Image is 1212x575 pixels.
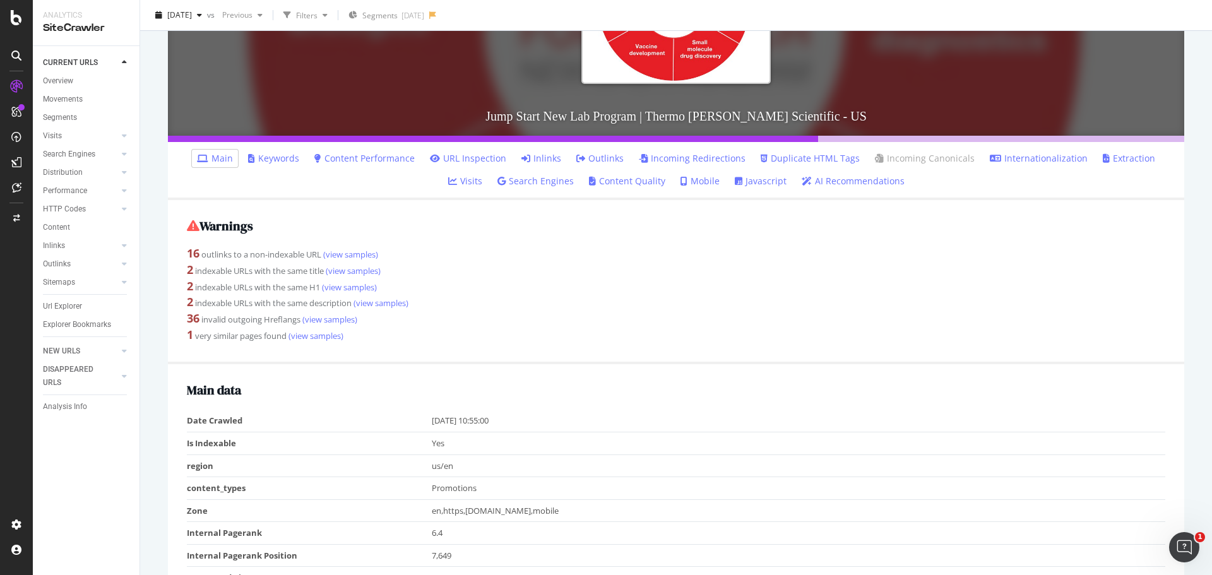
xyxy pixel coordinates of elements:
span: vs [207,9,217,20]
a: AI Recommendations [802,175,905,187]
div: Segments [43,111,77,124]
a: Javascript [735,175,787,187]
span: Segments [362,10,398,21]
button: [DATE] [150,5,207,25]
div: Analytics [43,10,129,21]
a: NEW URLS [43,345,118,358]
a: Segments [43,111,131,124]
button: Filters [278,5,333,25]
h3: Jump Start New Lab Program | Thermo [PERSON_NAME] Scientific - US [168,97,1184,136]
div: Search Engines [43,148,95,161]
a: Search Engines [43,148,118,161]
div: Outlinks [43,258,71,271]
a: Outlinks [43,258,118,271]
a: Search Engines [497,175,574,187]
a: Movements [43,93,131,106]
a: Main [197,152,233,165]
div: very similar pages found [187,327,1165,343]
a: (view samples) [352,297,408,309]
a: Incoming Canonicals [875,152,975,165]
a: (view samples) [324,265,381,276]
td: us/en [432,454,1166,477]
div: outlinks to a non-indexable URL [187,246,1165,262]
iframe: Intercom live chat [1169,532,1199,562]
td: en,https,[DOMAIN_NAME],mobile [432,499,1166,522]
a: Content Quality [589,175,665,187]
div: Visits [43,129,62,143]
a: Inlinks [43,239,118,252]
td: Internal Pagerank [187,522,432,545]
a: Performance [43,184,118,198]
a: Content Performance [314,152,415,165]
button: Previous [217,5,268,25]
td: content_types [187,477,432,500]
td: 6.4 [432,522,1166,545]
a: Keywords [248,152,299,165]
strong: 16 [187,246,199,261]
div: Movements [43,93,83,106]
div: indexable URLs with the same description [187,294,1165,311]
span: Previous [217,9,252,20]
a: DISAPPEARED URLS [43,363,118,389]
a: Analysis Info [43,400,131,413]
strong: 2 [187,294,193,309]
a: Sitemaps [43,276,118,289]
a: Url Explorer [43,300,131,313]
div: Filters [296,9,318,20]
div: NEW URLS [43,345,80,358]
a: HTTP Codes [43,203,118,216]
td: Yes [432,432,1166,454]
div: DISAPPEARED URLS [43,363,107,389]
span: 1 [1195,532,1205,542]
td: Internal Pagerank Position [187,544,432,567]
a: (view samples) [300,314,357,325]
a: URL Inspection [430,152,506,165]
a: Overview [43,74,131,88]
div: indexable URLs with the same H1 [187,278,1165,295]
a: Internationalization [990,152,1088,165]
div: Distribution [43,166,83,179]
a: (view samples) [287,330,343,341]
div: Analysis Info [43,400,87,413]
div: [DATE] [401,10,424,21]
div: indexable URLs with the same title [187,262,1165,278]
a: (view samples) [321,249,378,260]
td: 7,649 [432,544,1166,567]
strong: 1 [187,327,193,342]
div: Sitemaps [43,276,75,289]
a: Inlinks [521,152,561,165]
a: Outlinks [576,152,624,165]
a: Mobile [680,175,720,187]
a: Visits [43,129,118,143]
div: Url Explorer [43,300,82,313]
td: [DATE] 10:55:00 [432,410,1166,432]
a: Distribution [43,166,118,179]
td: Date Crawled [187,410,432,432]
td: Zone [187,499,432,522]
strong: 2 [187,278,193,293]
div: Overview [43,74,73,88]
strong: 2 [187,262,193,277]
div: Inlinks [43,239,65,252]
a: Duplicate HTML Tags [761,152,860,165]
span: 2025 Jun. 24th [167,9,192,20]
div: Performance [43,184,87,198]
div: Content [43,221,70,234]
a: Incoming Redirections [639,152,746,165]
div: SiteCrawler [43,21,129,35]
div: HTTP Codes [43,203,86,216]
a: (view samples) [320,282,377,293]
td: region [187,454,432,477]
button: Segments[DATE] [343,5,429,25]
h2: Warnings [187,219,1165,233]
a: Extraction [1103,152,1155,165]
td: Promotions [432,477,1166,500]
div: invalid outgoing Hreflangs [187,311,1165,327]
a: CURRENT URLS [43,56,118,69]
strong: 36 [187,311,199,326]
a: Explorer Bookmarks [43,318,131,331]
a: Content [43,221,131,234]
h2: Main data [187,383,1165,397]
td: Is Indexable [187,432,432,454]
a: Visits [448,175,482,187]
